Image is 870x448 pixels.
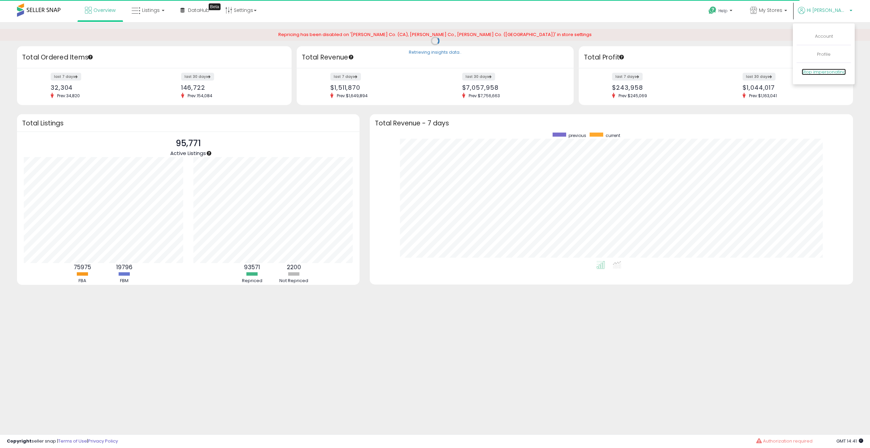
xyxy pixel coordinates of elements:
span: current [606,133,620,138]
h3: Total Listings [22,121,354,126]
h3: Total Ordered Items [22,53,286,62]
a: Stop impersonating [802,69,846,75]
span: Hi [PERSON_NAME] [807,7,848,14]
a: Help [703,1,739,22]
h3: Total Revenue - 7 days [375,121,848,126]
a: Hi [PERSON_NAME] [798,7,852,22]
div: Not Repriced [274,278,314,284]
span: Prev: $1,163,041 [746,93,780,99]
a: Account [815,33,833,39]
div: 146,722 [181,84,280,91]
label: last 30 days [743,73,776,81]
span: Listings [142,7,160,14]
div: $243,958 [612,84,711,91]
span: Prev: 154,084 [184,93,216,99]
label: last 30 days [462,73,495,81]
div: 32,304 [51,84,149,91]
span: previous [569,133,586,138]
span: Repricing has been disabled on '[PERSON_NAME] Co. (CA), [PERSON_NAME] Co., [PERSON_NAME] Co. ([GE... [278,31,592,38]
span: Overview [93,7,116,14]
div: Repriced [232,278,273,284]
span: Prev: $7,756,663 [465,93,503,99]
label: last 7 days [51,73,81,81]
b: 75975 [74,263,91,271]
p: 95,771 [170,137,206,150]
a: Profile [817,51,831,57]
div: Tooltip anchor [87,54,93,60]
span: Prev: 34,820 [54,93,83,99]
span: Prev: $1,649,894 [333,93,371,99]
div: Tooltip anchor [206,150,212,156]
div: FBM [104,278,145,284]
span: Help [718,8,728,14]
div: $1,044,017 [743,84,841,91]
b: 19796 [116,263,133,271]
div: Tooltip anchor [209,3,221,10]
span: DataHub [188,7,209,14]
div: FBA [62,278,103,284]
div: $7,057,958 [462,84,562,91]
span: Prev: $245,069 [615,93,650,99]
div: Retrieving insights data.. [409,49,462,55]
span: My Stores [759,7,782,14]
span: Active Listings [170,150,206,157]
label: last 30 days [181,73,214,81]
div: Tooltip anchor [348,54,354,60]
div: Tooltip anchor [619,54,625,60]
i: Get Help [708,6,717,15]
b: 2200 [287,263,301,271]
div: $1,511,870 [330,84,430,91]
h3: Total Profit [584,53,848,62]
label: last 7 days [612,73,643,81]
b: 93571 [244,263,260,271]
h3: Total Revenue [302,53,569,62]
label: last 7 days [330,73,361,81]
